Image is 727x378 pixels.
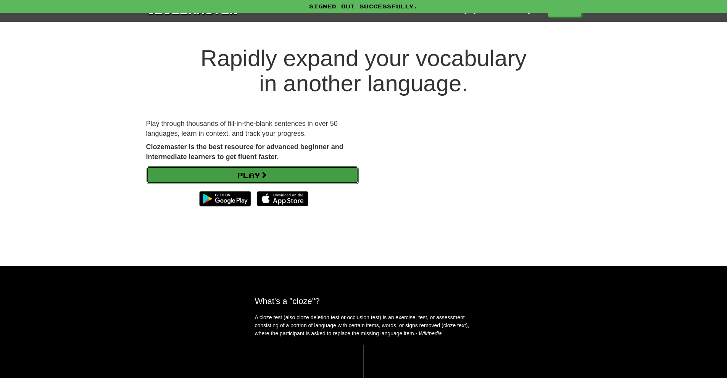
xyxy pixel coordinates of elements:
em: - Wikipedia [416,330,442,336]
img: Get it on Google Play [195,187,255,210]
h2: What's a "cloze"? [255,296,472,306]
a: Play [147,166,358,184]
p: Play through thousands of fill-in-the-blank sentences in over 50 languages, learn in context, and... [146,119,358,138]
p: A cloze test (also cloze deletion test or occlusion test) is an exercise, test, or assessment con... [255,314,472,338]
img: Download_on_the_App_Store_Badge_US-UK_135x40-25178aeef6eb6b83b96f5f2d004eda3bffbb37122de64afbaef7... [257,191,308,206]
strong: Clozemaster is the best resource for advanced beginner and intermediate learners to get fluent fa... [146,143,343,161]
